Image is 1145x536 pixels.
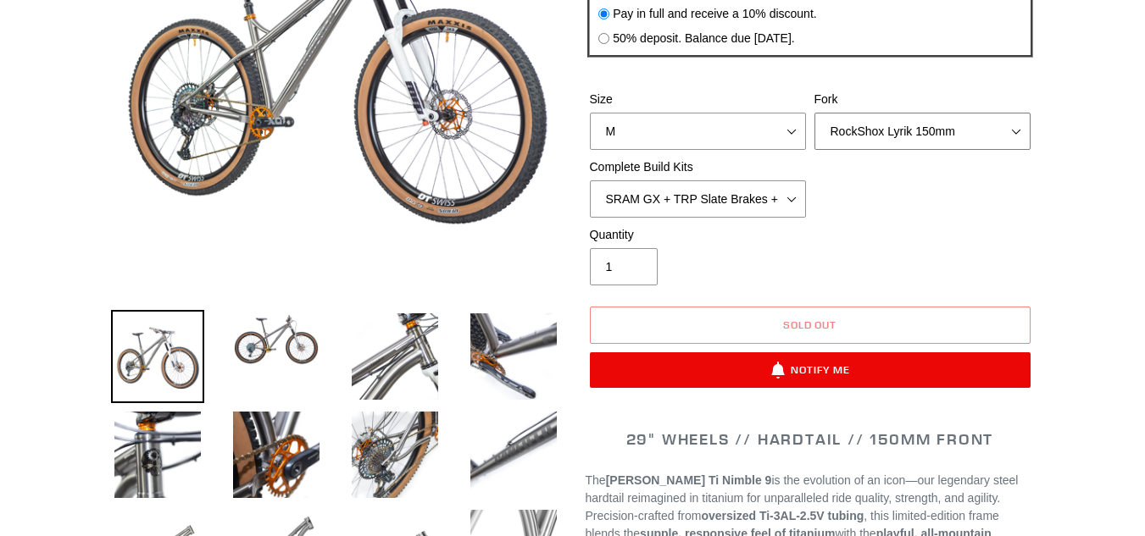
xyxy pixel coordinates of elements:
strong: oversized Ti-3AL-2.5V tubing [701,509,864,522]
img: Load image into Gallery viewer, TI NIMBLE 9 [467,408,560,501]
span: Sold out [783,318,837,331]
button: Sold out [590,307,1031,344]
span: 29" WHEELS // HARDTAIL // 150MM FRONT [626,429,994,449]
label: Quantity [590,226,806,244]
label: Size [590,91,806,108]
img: Load image into Gallery viewer, TI NIMBLE 9 [467,310,560,403]
label: 50% deposit. Balance due [DATE]. [613,30,795,47]
label: Pay in full and receive a 10% discount. [613,5,816,23]
button: Notify Me [590,352,1031,388]
img: Load image into Gallery viewer, TI NIMBLE 9 [348,310,442,403]
label: Fork [814,91,1031,108]
img: Load image into Gallery viewer, TI NIMBLE 9 [230,310,323,369]
img: Load image into Gallery viewer, TI NIMBLE 9 [230,408,323,501]
img: Load image into Gallery viewer, TI NIMBLE 9 [111,408,204,501]
strong: [PERSON_NAME] Ti Nimble 9 [606,473,772,487]
img: Load image into Gallery viewer, TI NIMBLE 9 [111,310,204,403]
img: Load image into Gallery viewer, TI NIMBLE 9 [348,408,442,501]
label: Complete Build Kits [590,158,806,176]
